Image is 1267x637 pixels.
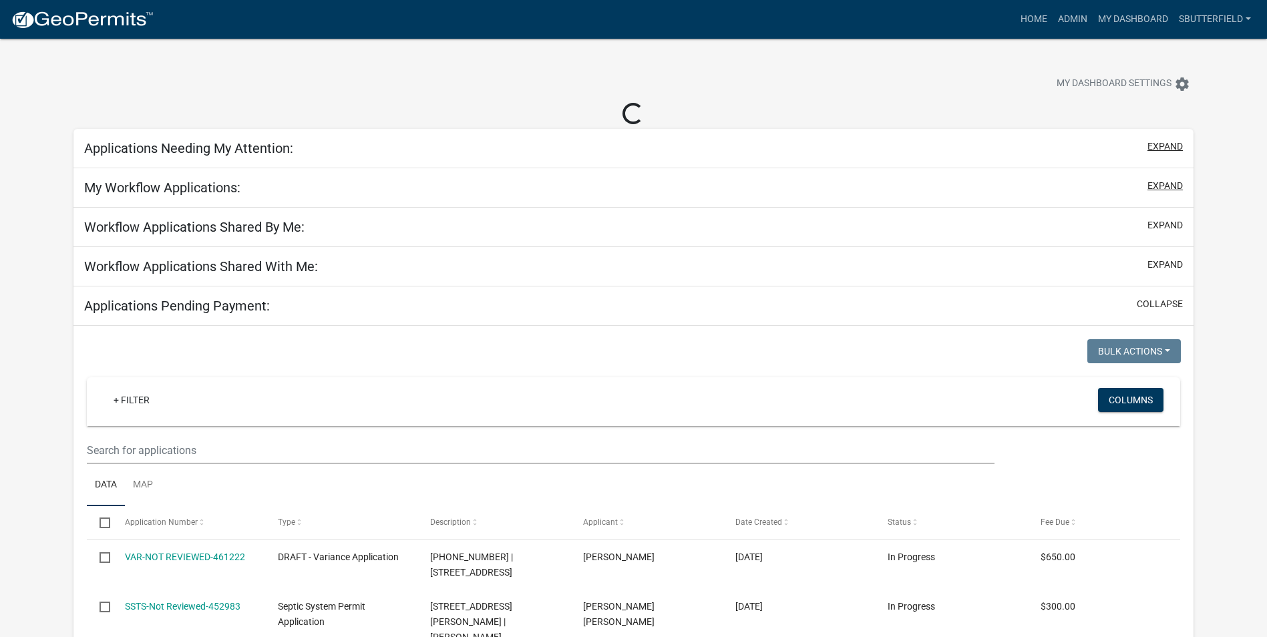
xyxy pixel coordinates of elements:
span: Application Number [125,517,198,527]
span: In Progress [888,601,935,612]
button: expand [1147,179,1183,193]
datatable-header-cell: Type [265,506,417,538]
a: + Filter [103,388,160,412]
button: collapse [1137,297,1183,311]
button: Bulk Actions [1087,339,1181,363]
span: Type [278,517,295,527]
button: expand [1147,218,1183,232]
span: 33-260-0160 | 2125 PARK LAKE LN [430,552,513,578]
button: My Dashboard Settingssettings [1046,71,1201,97]
a: Home [1015,7,1053,32]
a: Data [87,464,125,507]
h5: Applications Needing My Attention: [84,140,293,156]
datatable-header-cell: Date Created [723,506,875,538]
span: Applicant [583,517,618,527]
span: 08/08/2025 [735,552,763,562]
datatable-header-cell: Application Number [112,506,264,538]
h5: Workflow Applications Shared By Me: [84,219,305,235]
datatable-header-cell: Description [417,506,570,538]
span: Date Created [735,517,782,527]
datatable-header-cell: Select [87,506,112,538]
button: expand [1147,140,1183,154]
input: Search for applications [87,437,994,464]
span: Septic System Permit Application [278,601,365,627]
a: Map [125,464,161,507]
span: $300.00 [1041,601,1075,612]
h5: Applications Pending Payment: [84,298,270,314]
span: Status [888,517,911,527]
a: VAR-NOT REVIEWED-461222 [125,552,245,562]
span: My Dashboard Settings [1057,76,1171,92]
span: Chris [583,552,655,562]
span: Tristan Trey Johnson [583,601,655,627]
button: expand [1147,258,1183,272]
i: settings [1174,76,1190,92]
a: Sbutterfield [1173,7,1256,32]
a: Admin [1053,7,1093,32]
datatable-header-cell: Fee Due [1027,506,1180,538]
button: Columns [1098,388,1163,412]
span: $650.00 [1041,552,1075,562]
span: 07/21/2025 [735,601,763,612]
a: My Dashboard [1093,7,1173,32]
span: DRAFT - Variance Application [278,552,399,562]
h5: My Workflow Applications: [84,180,240,196]
a: SSTS-Not Reviewed-452983 [125,601,240,612]
span: In Progress [888,552,935,562]
datatable-header-cell: Applicant [570,506,722,538]
h5: Workflow Applications Shared With Me: [84,258,318,274]
datatable-header-cell: Status [875,506,1027,538]
span: Fee Due [1041,517,1069,527]
span: Description [430,517,471,527]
